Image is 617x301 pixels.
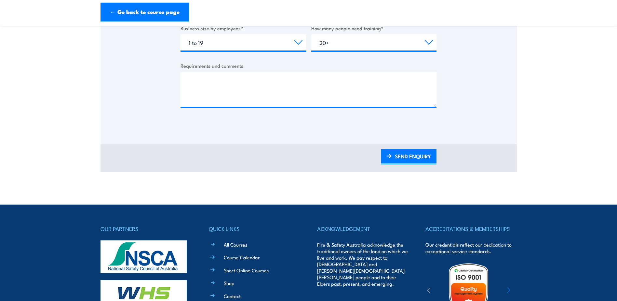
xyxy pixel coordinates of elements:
[181,62,436,69] label: Requirements and comments
[224,241,247,248] a: All Courses
[425,241,516,254] p: Our credentials reflect our dedication to exceptional service standards.
[381,149,436,165] a: SEND ENQUIRY
[311,24,437,32] label: How many people need training?
[101,3,189,22] a: ← Go back to course page
[101,224,192,233] h4: OUR PARTNERS
[209,224,300,233] h4: QUICK LINKS
[224,293,241,299] a: Contact
[317,224,408,233] h4: ACKNOWLEDGEMENT
[317,241,408,287] p: Fire & Safety Australia acknowledge the traditional owners of the land on which we live and work....
[224,279,235,286] a: Shop
[101,240,187,273] img: nsca-logo-footer
[224,254,260,261] a: Course Calendar
[224,267,269,274] a: Short Online Courses
[425,224,516,233] h4: ACCREDITATIONS & MEMBERSHIPS
[181,24,306,32] label: Business size by employees?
